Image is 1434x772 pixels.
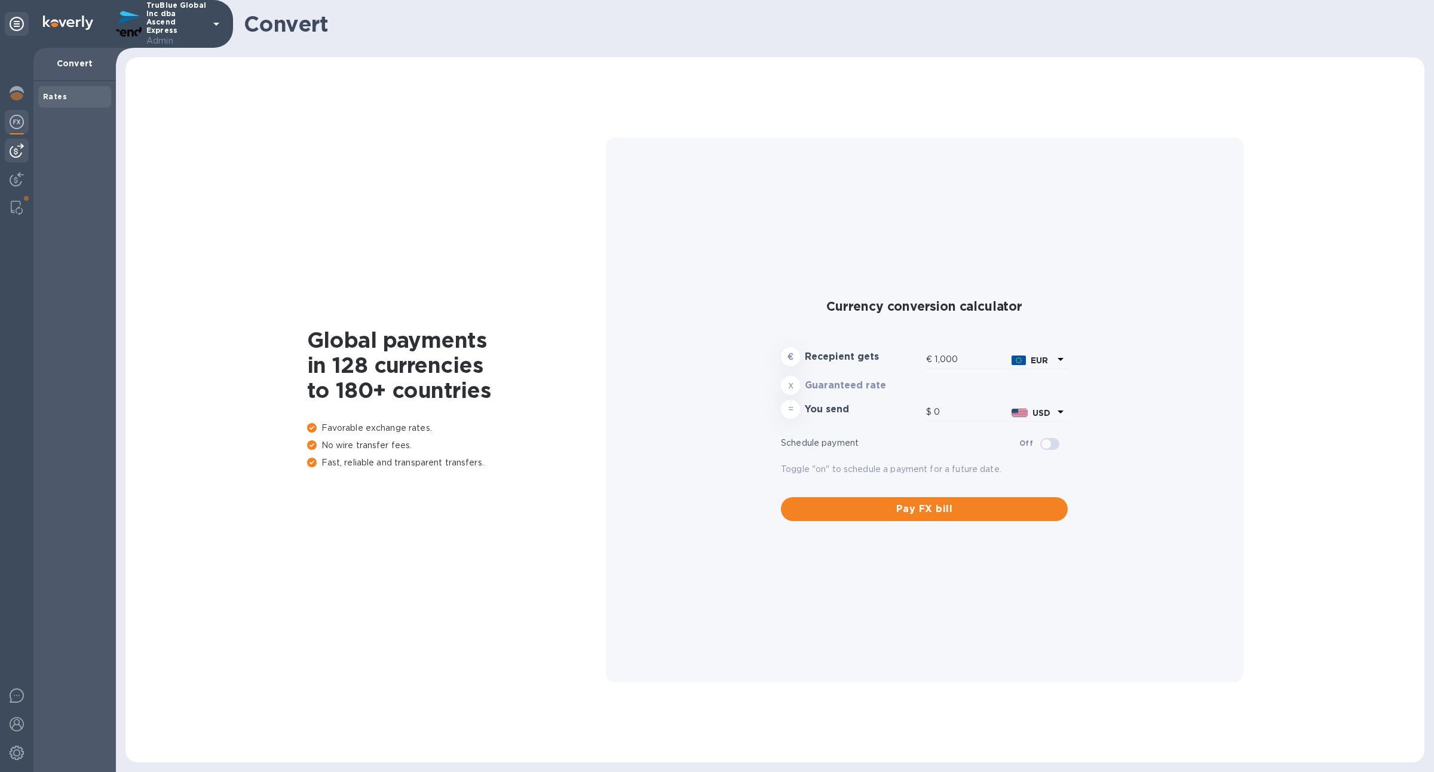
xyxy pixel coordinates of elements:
[805,351,921,363] h3: Recepient gets
[43,16,93,30] img: Logo
[307,439,606,452] p: No wire transfer fees.
[926,351,934,369] div: €
[1012,409,1028,417] img: USD
[781,497,1068,521] button: Pay FX bill
[781,463,1068,476] p: Toggle "on" to schedule a payment for a future date.
[781,400,800,419] div: =
[43,92,67,101] b: Rates
[307,422,606,434] p: Favorable exchange rates.
[788,352,793,362] strong: €
[5,12,29,36] div: Unpin categories
[307,327,606,403] h1: Global payments in 128 currencies to 180+ countries
[307,457,606,469] p: Fast, reliable and transparent transfers.
[10,115,24,129] img: Foreign exchange
[926,403,934,421] div: $
[781,376,800,395] div: x
[934,403,1007,421] input: Amount
[781,299,1068,314] h2: Currency conversion calculator
[1031,356,1048,365] b: EUR
[934,351,1007,369] input: Amount
[1019,439,1033,448] b: Off
[790,502,1058,516] span: Pay FX bill
[146,35,206,47] p: Admin
[244,11,1415,36] h1: Convert
[781,437,1019,449] p: Schedule payment
[43,57,106,69] p: Convert
[1032,408,1050,418] b: USD
[805,380,921,391] h3: Guaranteed rate
[146,1,206,47] p: TruBlue Global Inc dba Ascend Express
[805,404,921,415] h3: You send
